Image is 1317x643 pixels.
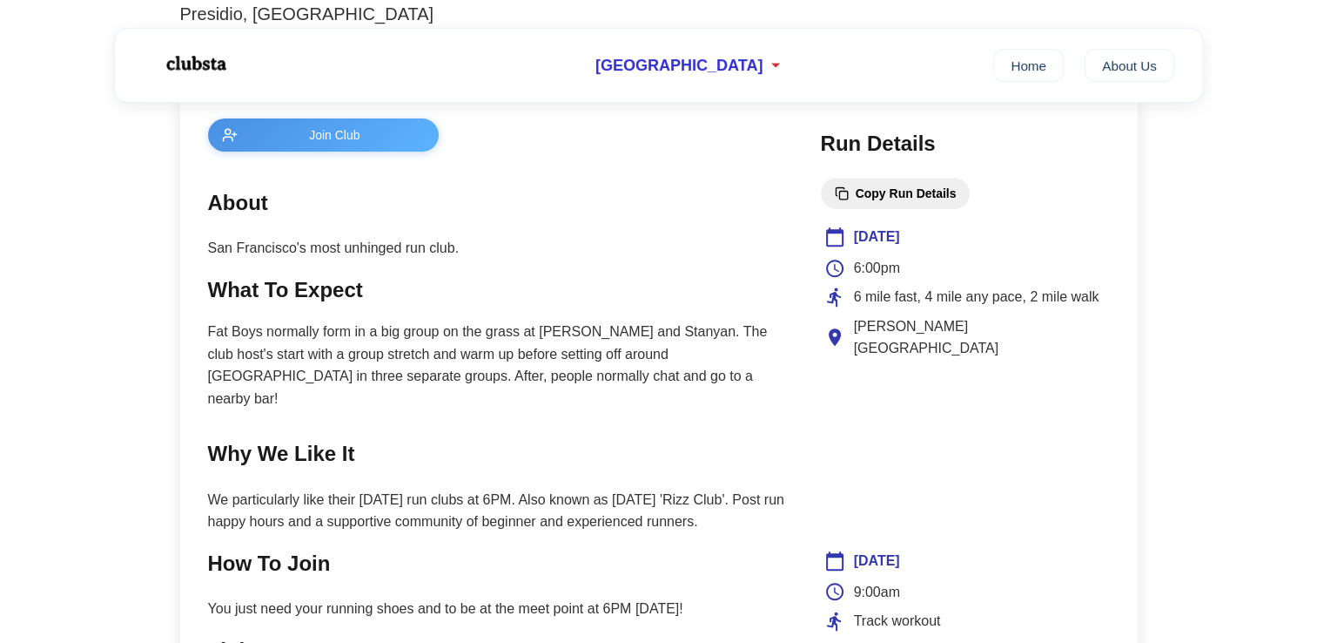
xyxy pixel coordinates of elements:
[824,377,1106,508] iframe: Club Location Map
[595,57,763,75] span: [GEOGRAPHIC_DATA]
[245,128,426,142] span: Join Club
[821,127,1110,160] h2: Run Details
[993,49,1064,82] a: Home
[854,315,1106,360] span: [PERSON_NAME][GEOGRAPHIC_DATA]
[208,437,786,470] h2: Why We Like It
[143,42,247,85] img: Logo
[854,257,900,280] span: 6:00pm
[821,178,971,209] button: Copy Run Details
[208,321,786,409] p: Fat Boys normally form in a big group on the grass at [PERSON_NAME] and Stanyan. The club host's ...
[854,226,900,248] span: [DATE]
[208,118,786,152] a: Join Club
[1085,49,1174,82] a: About Us
[208,118,440,152] button: Join Club
[854,550,900,572] span: [DATE]
[208,186,786,220] h2: About
[208,274,786,307] h2: What To Expect
[208,237,786,260] p: San Francisco's most unhinged run club.
[854,610,941,633] span: Track workout
[208,547,786,580] h2: How To Join
[208,598,786,620] p: You just need your running shoes and to be at the meet point at 6PM [DATE]!
[208,489,786,533] p: We particularly like their [DATE] run clubs at 6PM. Also known as [DATE] 'Rizz Club'. Post run ha...
[854,581,900,604] span: 9:00am
[854,286,1099,308] span: 6 mile fast, 4 mile any pace, 2 mile walk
